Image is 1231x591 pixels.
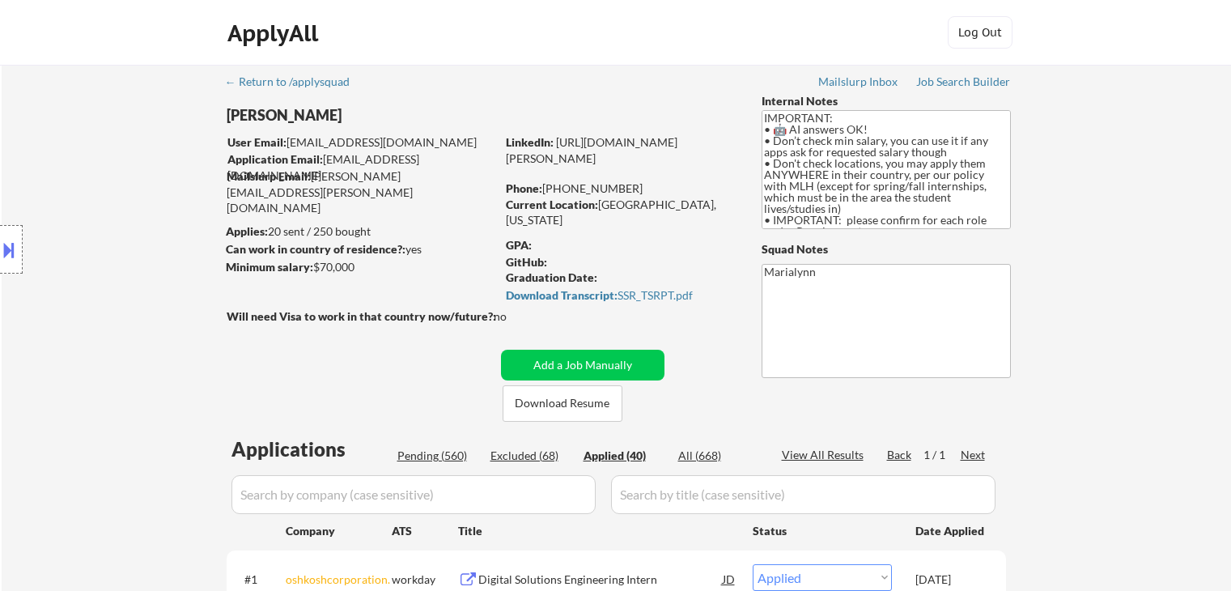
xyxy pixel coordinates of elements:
[762,93,1011,109] div: Internal Notes
[231,440,392,459] div: Applications
[916,75,1011,91] a: Job Search Builder
[678,448,759,464] div: All (668)
[961,447,987,463] div: Next
[506,289,731,305] a: Download Transcript:SSR_TSRPT.pdf
[227,105,559,125] div: [PERSON_NAME]
[225,76,365,87] div: ← Return to /applysquad
[503,385,622,422] button: Download Resume
[392,523,458,539] div: ATS
[392,572,458,588] div: workday
[506,198,598,211] strong: Current Location:
[887,447,913,463] div: Back
[923,447,961,463] div: 1 / 1
[227,19,323,47] div: ApplyAll
[916,76,1011,87] div: Job Search Builder
[948,16,1012,49] button: Log Out
[494,308,540,325] div: no
[506,255,547,269] strong: GitHub:
[226,242,405,256] strong: Can work in country of residence?:
[915,572,987,588] div: [DATE]
[506,135,677,165] a: [URL][DOMAIN_NAME][PERSON_NAME]
[490,448,571,464] div: Excluded (68)
[753,516,892,545] div: Status
[226,223,495,240] div: 20 sent / 250 bought
[915,523,987,539] div: Date Applied
[225,75,365,91] a: ← Return to /applysquad
[226,241,490,257] div: yes
[762,241,1011,257] div: Squad Notes
[397,448,478,464] div: Pending (560)
[501,350,664,381] button: Add a Job Manually
[478,572,723,588] div: Digital Solutions Engineering Intern
[818,75,899,91] a: Mailslurp Inbox
[782,447,868,463] div: View All Results
[506,270,597,284] strong: Graduation Date:
[506,135,554,149] strong: LinkedIn:
[227,168,495,216] div: [PERSON_NAME][EMAIL_ADDRESS][PERSON_NAME][DOMAIN_NAME]
[584,448,664,464] div: Applied (40)
[506,290,731,301] div: SSR_TSRPT.pdf
[506,288,618,302] strong: Download Transcript:
[227,151,495,183] div: [EMAIL_ADDRESS][DOMAIN_NAME]
[227,309,496,323] strong: Will need Visa to work in that country now/future?:
[506,238,532,252] strong: GPA:
[231,475,596,514] input: Search by company (case sensitive)
[506,181,542,195] strong: Phone:
[458,523,737,539] div: Title
[506,197,735,228] div: [GEOGRAPHIC_DATA], [US_STATE]
[818,76,899,87] div: Mailslurp Inbox
[611,475,995,514] input: Search by title (case sensitive)
[244,572,273,588] div: #1
[286,523,392,539] div: Company
[227,134,495,151] div: [EMAIL_ADDRESS][DOMAIN_NAME]
[226,259,495,275] div: $70,000
[506,181,735,197] div: [PHONE_NUMBER]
